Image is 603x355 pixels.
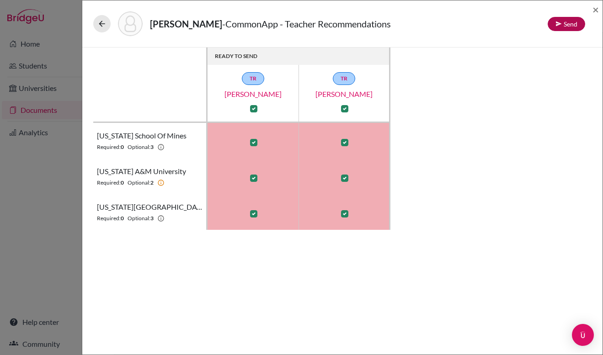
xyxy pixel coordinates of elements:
a: TR [242,72,264,85]
b: 0 [121,179,124,187]
b: 0 [121,143,124,151]
span: Required: [97,214,121,223]
div: Open Intercom Messenger [572,324,594,346]
b: 3 [150,214,154,223]
strong: [PERSON_NAME] [150,18,222,29]
span: Required: [97,143,121,151]
b: 0 [121,214,124,223]
span: [US_STATE] School of Mines [97,130,187,141]
a: [PERSON_NAME] [208,89,299,100]
button: Close [592,4,599,15]
b: 3 [150,143,154,151]
span: - CommonApp - Teacher Recommendations [222,18,391,29]
button: Send [548,17,585,31]
th: READY TO SEND [208,48,390,65]
span: Optional: [128,179,150,187]
b: 2 [150,179,154,187]
a: [PERSON_NAME] [299,89,390,100]
span: Optional: [128,143,150,151]
span: [US_STATE] A&M University [97,166,186,177]
span: Optional: [128,214,150,223]
span: × [592,3,599,16]
span: Required: [97,179,121,187]
span: [US_STATE][GEOGRAPHIC_DATA] [97,201,203,212]
a: TR [333,72,355,85]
